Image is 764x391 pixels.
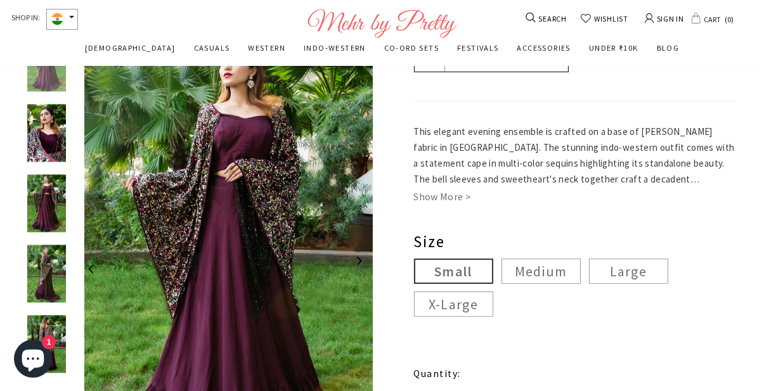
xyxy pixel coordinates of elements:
a: Show More > [414,189,472,203]
span: SEARCH [537,12,567,26]
span: This elegant evening ensemble is crafted on a base of [PERSON_NAME] fabric in [GEOGRAPHIC_DATA]. ... [414,125,735,217]
span: WISHLIST [592,12,628,26]
span: SIGN IN [654,10,684,26]
img: Burgundy Gown with Cape [24,315,68,373]
a: INDO-WESTERN [304,42,366,65]
img: Burgundy Gown with Cape [24,174,68,232]
span: ACCESSORIES [517,43,571,53]
inbox-online-store-chat: Shopify online store chat [10,340,56,381]
img: Logo Footer [308,9,456,38]
span: Size [414,231,445,252]
span: CART [701,11,722,27]
span: [DEMOGRAPHIC_DATA] [85,43,176,53]
a: CART 0 [691,11,737,27]
label: Small [414,259,493,284]
span: FESTIVALS [457,43,499,53]
span: Base fabric- [PERSON_NAME] and Sequinced fabric [437,189,651,201]
a: WISHLIST [580,12,628,26]
span: SHOP IN: [11,9,40,30]
span: WESTERN [248,43,285,53]
a: ACCESSORIES [517,42,571,65]
img: Burgundy Gown with Cape [24,245,68,302]
a: [DEMOGRAPHIC_DATA] [85,42,176,65]
a: FESTIVALS [457,42,499,65]
label: Quantity: [414,367,461,387]
a: CASUALS [194,42,230,65]
label: Large [589,259,668,284]
img: Burgundy Gown with Cape [24,104,68,162]
a: CO-ORD SETS [384,42,439,65]
span: UNDER ₹10K [589,43,638,53]
span: BLOG [657,43,680,53]
label: X-Large [414,292,493,317]
span: CASUALS [194,43,230,53]
a: SIGN IN [645,8,684,28]
label: Medium [502,259,581,284]
span: CO-ORD SETS [384,43,439,53]
a: SEARCH [527,12,567,26]
a: WESTERN [248,42,285,65]
a: BLOG [657,42,680,65]
span: 0 [722,11,737,27]
span: INDO-WESTERN [304,43,366,53]
a: UNDER ₹10K [589,42,638,65]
